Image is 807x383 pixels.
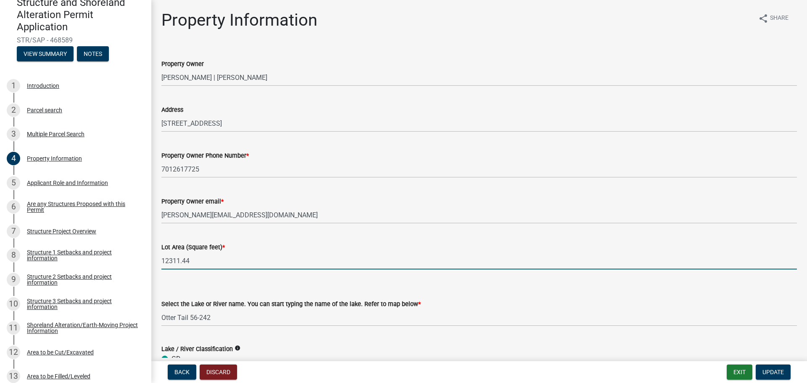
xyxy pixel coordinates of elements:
[27,131,84,137] div: Multiple Parcel Search
[77,46,109,61] button: Notes
[27,349,94,355] div: Area to be Cut/Excavated
[161,107,183,113] label: Address
[7,79,20,92] div: 1
[174,369,190,375] span: Back
[161,199,224,205] label: Property Owner email
[235,345,240,351] i: info
[161,301,421,307] label: Select the Lake or River name. You can start typing the name of the lake. Refer to map below
[7,346,20,359] div: 12
[168,365,196,380] button: Back
[17,51,74,58] wm-modal-confirm: Summary
[27,180,108,186] div: Applicant Role and Information
[756,365,791,380] button: Update
[27,107,62,113] div: Parcel search
[27,83,59,89] div: Introduction
[7,152,20,165] div: 4
[27,249,138,261] div: Structure 1 Setbacks and project information
[161,245,225,251] label: Lot Area (Square feet)
[7,297,20,311] div: 10
[7,273,20,286] div: 9
[7,176,20,190] div: 5
[161,10,317,30] h1: Property Information
[7,200,20,214] div: 6
[77,51,109,58] wm-modal-confirm: Notes
[762,369,784,375] span: Update
[752,10,795,26] button: shareShare
[27,156,82,161] div: Property Information
[17,36,134,44] span: STR/SAP - 468589
[7,225,20,238] div: 7
[770,13,789,24] span: Share
[7,370,20,383] div: 13
[200,365,237,380] button: Discard
[171,354,181,364] label: GD
[161,153,249,159] label: Property Owner Phone Number
[27,274,138,285] div: Structure 2 Setbacks and project information
[758,13,768,24] i: share
[27,373,90,379] div: Area to be Filled/Leveled
[161,346,233,352] label: Lake / River Classification
[27,298,138,310] div: Structure 3 Setbacks and project information
[27,322,138,334] div: Shoreland Alteration/Earth-Moving Project Information
[161,61,204,67] label: Property Owner
[17,46,74,61] button: View Summary
[7,248,20,262] div: 8
[7,127,20,141] div: 3
[27,228,96,234] div: Structure Project Overview
[727,365,752,380] button: Exit
[7,103,20,117] div: 2
[7,321,20,335] div: 11
[27,201,138,213] div: Are any Structures Proposed with this Permit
